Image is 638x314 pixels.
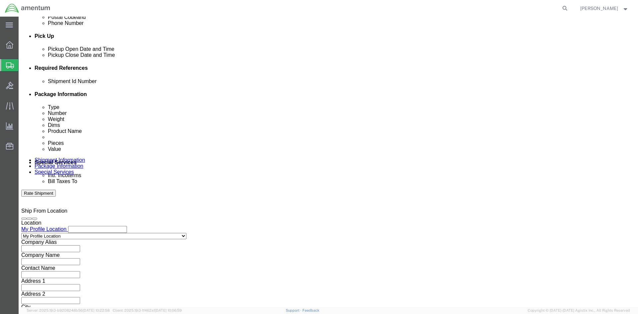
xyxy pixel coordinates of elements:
[302,308,319,312] a: Feedback
[286,308,302,312] a: Support
[83,308,110,312] span: [DATE] 10:22:58
[580,4,629,12] button: [PERSON_NAME]
[5,3,51,13] img: logo
[155,308,182,312] span: [DATE] 10:06:59
[580,5,618,12] span: Robyn Williams
[528,308,630,313] span: Copyright © [DATE]-[DATE] Agistix Inc., All Rights Reserved
[113,308,182,312] span: Client: 2025.19.0-1f462a1
[27,308,110,312] span: Server: 2025.19.0-b9208248b56
[19,17,638,307] iframe: FS Legacy Container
